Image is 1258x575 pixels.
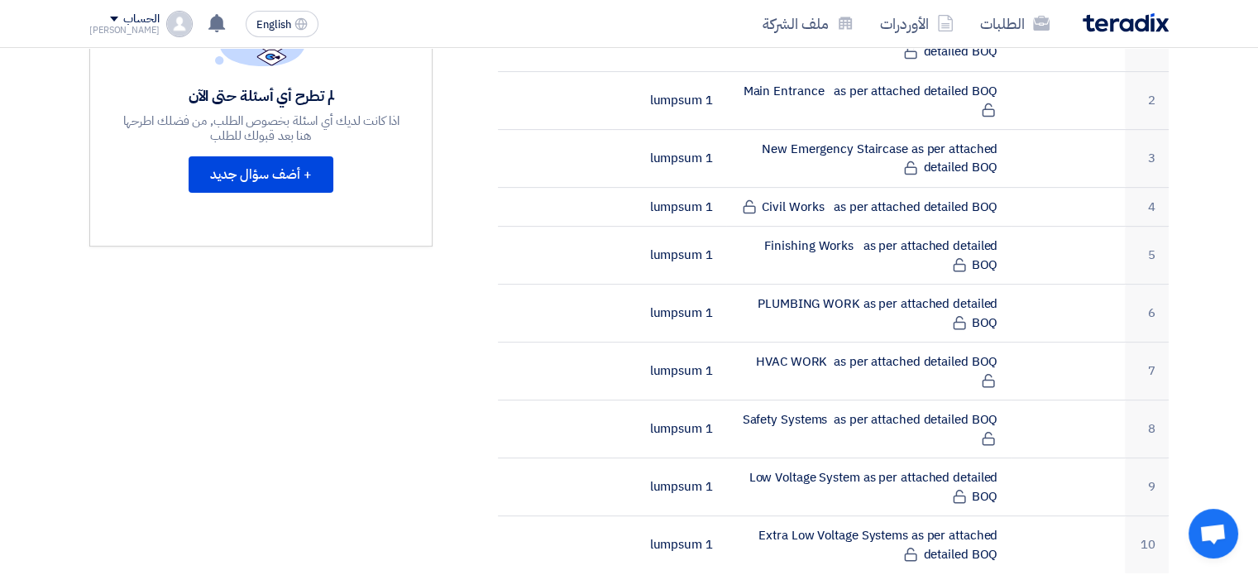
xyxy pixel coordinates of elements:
td: 1 lumpsum [612,400,726,458]
td: 1 lumpsum [612,187,726,227]
td: 10 [1125,516,1169,574]
button: + أضف سؤال جديد [189,156,333,193]
div: اذا كانت لديك أي اسئلة بخصوص الطلب, من فضلك اطرحها هنا بعد قبولك للطلب [121,113,402,143]
a: Open chat [1189,509,1238,558]
td: HVAC WORK as per attached detailed BOQ [726,343,1012,400]
div: الحساب [123,12,159,26]
td: 4 [1125,187,1169,227]
a: الطلبات [967,4,1063,43]
span: English [256,19,291,31]
td: 1 lumpsum [612,227,726,285]
td: 7 [1125,343,1169,400]
td: PLUMBING WORK as per attached detailed BOQ [726,285,1012,343]
td: 1 lumpsum [612,285,726,343]
img: Teradix logo [1083,13,1169,32]
a: ملف الشركة [749,4,867,43]
img: profile_test.png [166,11,193,37]
td: 2 [1125,71,1169,129]
td: 9 [1125,458,1169,516]
button: English [246,11,318,37]
td: Extra Low Voltage Systems as per attached detailed BOQ [726,516,1012,574]
td: 3 [1125,129,1169,187]
td: Civil Works as per attached detailed BOQ [726,187,1012,227]
td: 1 lumpsum [612,71,726,129]
td: Low Voltage System as per attached detailed BOQ [726,458,1012,516]
td: 1 lumpsum [612,458,726,516]
td: 5 [1125,227,1169,285]
td: 8 [1125,400,1169,458]
div: [PERSON_NAME] [89,26,160,35]
td: 1 lumpsum [612,343,726,400]
td: 1 lumpsum [612,129,726,187]
td: New Emergency Staircase as per attached detailed BOQ [726,129,1012,187]
a: الأوردرات [867,4,967,43]
td: Finishing Works as per attached detailed BOQ [726,227,1012,285]
td: 6 [1125,285,1169,343]
td: Safety Systems as per attached detailed BOQ [726,400,1012,458]
div: لم تطرح أي أسئلة حتى الآن [121,86,402,105]
td: 1 lumpsum [612,516,726,574]
td: Main Entrance as per attached detailed BOQ [726,71,1012,129]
